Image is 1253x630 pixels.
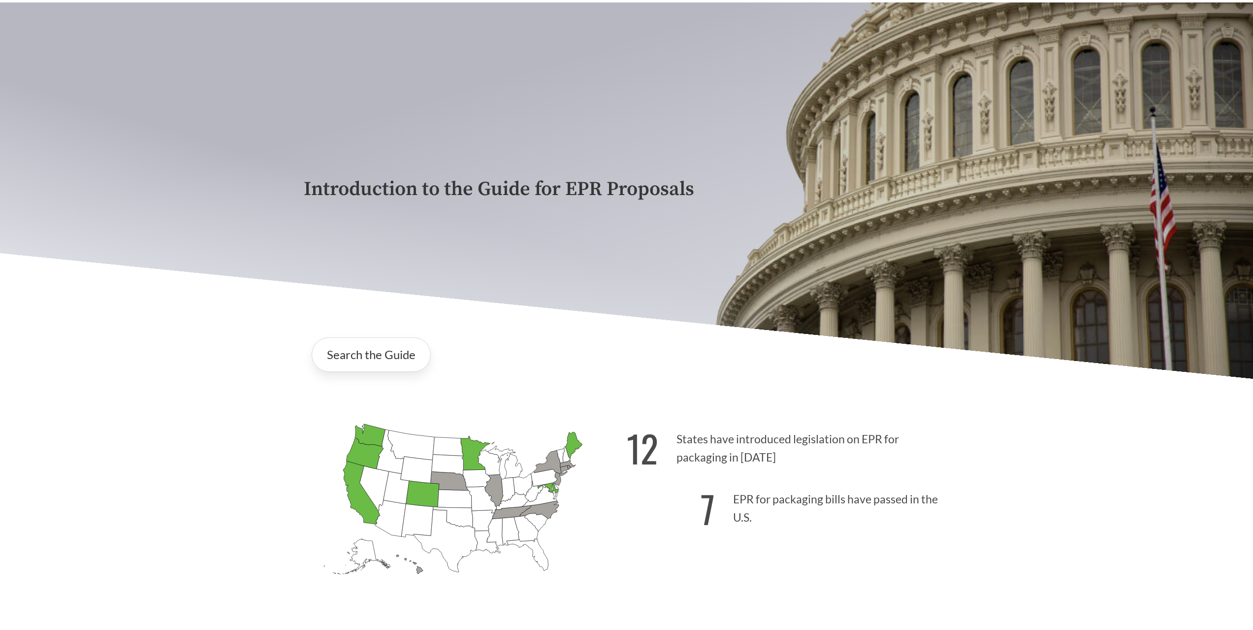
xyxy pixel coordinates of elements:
[627,421,658,475] strong: 12
[627,415,950,476] p: States have introduced legislation on EPR for packaging in [DATE]
[701,481,715,536] strong: 7
[312,337,431,372] a: Search the Guide
[304,178,950,200] p: Introduction to the Guide for EPR Proposals
[627,475,950,536] p: EPR for packaging bills have passed in the U.S.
